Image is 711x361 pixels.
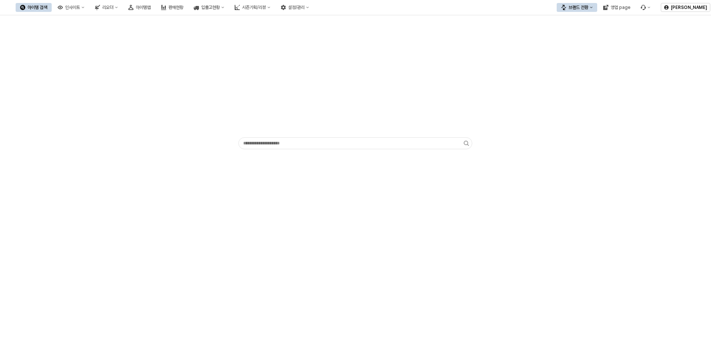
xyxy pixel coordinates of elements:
button: 브랜드 전환 [557,3,597,12]
button: [PERSON_NAME] [661,3,710,12]
div: 입출고현황 [201,5,220,10]
div: 브랜드 전환 [569,5,588,10]
button: 판매현황 [157,3,188,12]
button: 아이템맵 [124,3,155,12]
div: 판매현황 [168,5,183,10]
button: 설정/관리 [276,3,313,12]
div: 아이템맵 [136,5,151,10]
button: 리오더 [90,3,122,12]
div: 버그 제보 및 기능 개선 요청 [636,3,655,12]
div: 영업 page [611,5,630,10]
button: 입출고현황 [189,3,229,12]
button: 시즌기획/리뷰 [230,3,275,12]
button: 영업 page [599,3,635,12]
button: 인사이트 [53,3,89,12]
div: 아이템 검색 [28,5,47,10]
div: 시즌기획/리뷰 [242,5,266,10]
div: 리오더 [102,5,113,10]
button: 아이템 검색 [16,3,52,12]
div: 설정/관리 [288,5,305,10]
div: 인사이트 [65,5,80,10]
p: [PERSON_NAME] [671,4,707,10]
